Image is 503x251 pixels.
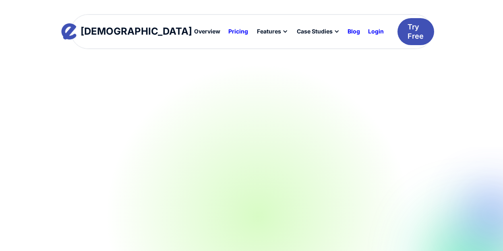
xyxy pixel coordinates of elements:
div: Pricing [228,29,248,34]
a: home [69,23,184,39]
a: Blog [344,25,364,38]
a: Pricing [224,25,252,38]
a: Login [364,25,388,38]
div: [DEMOGRAPHIC_DATA] [81,27,192,36]
div: Login [368,29,384,34]
a: Overview [190,25,224,38]
div: Case Studies [297,29,333,34]
div: Blog [348,29,360,34]
div: Features [257,29,281,34]
a: Try Free [397,18,434,45]
div: Overview [194,29,220,34]
div: Try Free [408,22,424,41]
div: Case Studies [292,25,344,38]
div: Features [252,25,292,38]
